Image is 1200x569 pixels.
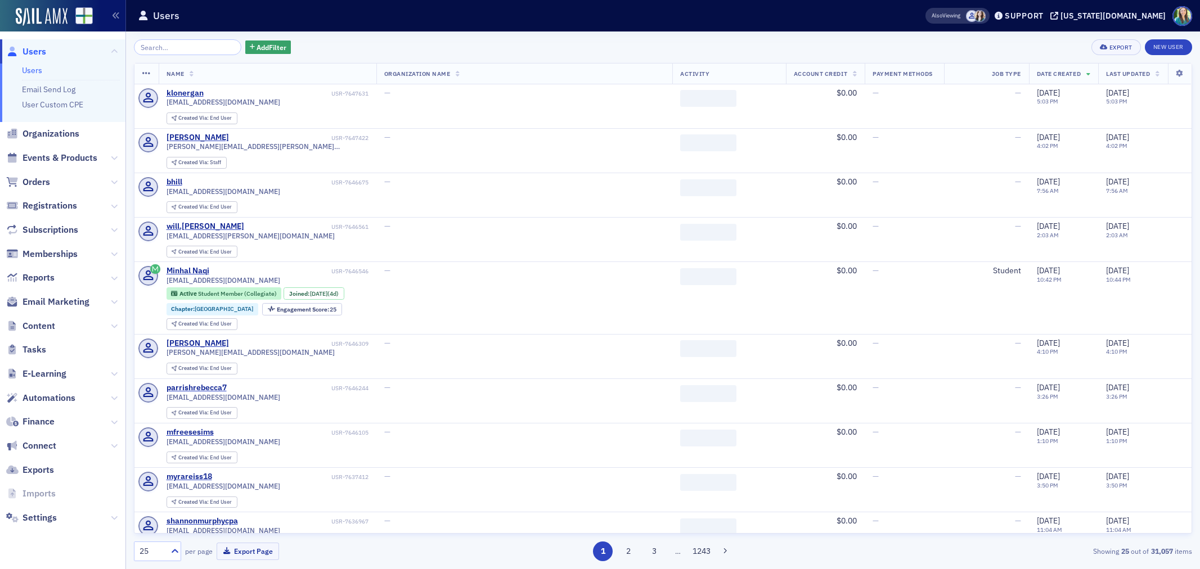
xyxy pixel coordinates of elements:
[593,541,613,561] button: 1
[167,287,282,300] div: Active: Active: Student Member (Collegiate)
[384,471,390,481] span: —
[167,383,227,393] a: parrishrebecca7
[185,546,213,556] label: per page
[6,272,55,284] a: Reports
[1149,546,1175,556] strong: 31,057
[23,344,46,356] span: Tasks
[1106,142,1127,150] time: 4:02 PM
[1106,347,1127,355] time: 4:10 PM
[23,392,75,404] span: Automations
[1037,187,1059,195] time: 7:56 AM
[1037,88,1060,98] span: [DATE]
[1037,427,1060,437] span: [DATE]
[6,344,46,356] a: Tasks
[384,221,390,231] span: —
[178,159,210,166] span: Created Via :
[178,320,210,327] span: Created Via :
[837,177,857,187] span: $0.00
[847,546,1192,556] div: Showing out of items
[23,512,57,524] span: Settings
[1015,132,1021,142] span: —
[1005,11,1044,21] div: Support
[680,70,709,78] span: Activity
[6,128,79,140] a: Organizations
[167,232,335,240] span: [EMAIL_ADDRESS][PERSON_NAME][DOMAIN_NAME]
[167,266,209,276] a: Minhal Naqi
[644,541,664,561] button: 3
[167,348,335,356] span: [PERSON_NAME][EMAIL_ADDRESS][DOMAIN_NAME]
[178,249,232,255] div: End User
[167,133,229,143] a: [PERSON_NAME]
[167,516,238,526] div: shannonmurphycpa
[837,382,857,392] span: $0.00
[6,46,46,58] a: Users
[167,472,212,482] div: myrareiss18
[1106,471,1129,481] span: [DATE]
[167,482,280,490] span: [EMAIL_ADDRESS][DOMAIN_NAME]
[1106,70,1150,78] span: Last Updated
[680,474,736,491] span: ‌
[873,338,879,348] span: —
[6,392,75,404] a: Automations
[794,70,847,78] span: Account Credit
[384,177,390,187] span: —
[837,338,857,348] span: $0.00
[837,516,857,526] span: $0.00
[384,70,451,78] span: Organization Name
[1106,526,1131,534] time: 11:04 AM
[134,39,241,55] input: Search…
[1037,221,1060,231] span: [DATE]
[167,177,182,187] a: bhill
[167,393,280,401] span: [EMAIL_ADDRESS][DOMAIN_NAME]
[873,427,879,437] span: —
[167,187,280,196] span: [EMAIL_ADDRESS][DOMAIN_NAME]
[1106,382,1129,392] span: [DATE]
[974,10,986,22] span: Sarah Lowery
[6,248,78,260] a: Memberships
[289,290,311,297] span: Joined :
[1037,526,1062,534] time: 11:04 AM
[167,98,280,106] span: [EMAIL_ADDRESS][DOMAIN_NAME]
[1050,12,1170,20] button: [US_STATE][DOMAIN_NAME]
[310,290,327,297] span: [DATE]
[23,296,89,308] span: Email Marketing
[873,516,879,526] span: —
[178,115,232,121] div: End User
[167,157,227,169] div: Created Via: Staff
[171,305,195,313] span: Chapter :
[1106,177,1129,187] span: [DATE]
[680,179,736,196] span: ‌
[1172,6,1192,26] span: Profile
[837,132,857,142] span: $0.00
[23,152,97,164] span: Events & Products
[178,204,232,210] div: End User
[228,385,368,392] div: USR-7646244
[1037,437,1058,445] time: 1:10 PM
[1037,265,1060,276] span: [DATE]
[1037,516,1060,526] span: [DATE]
[1037,481,1058,489] time: 3:50 PM
[670,546,686,556] span: …
[1015,471,1021,481] span: —
[75,7,93,25] img: SailAMX
[873,88,879,98] span: —
[1015,221,1021,231] span: —
[23,176,50,188] span: Orders
[211,268,368,275] div: USR-7646546
[837,427,857,437] span: $0.00
[6,416,55,428] a: Finance
[1106,516,1129,526] span: [DATE]
[167,70,185,78] span: Name
[837,221,857,231] span: $0.00
[1037,97,1058,105] time: 5:03 PM
[837,265,857,276] span: $0.00
[1015,88,1021,98] span: —
[171,290,276,297] a: Active Student Member (Collegiate)
[6,200,77,212] a: Registrations
[167,496,237,508] div: Created Via: End User
[1106,187,1128,195] time: 7:56 AM
[6,440,56,452] a: Connect
[167,407,237,419] div: Created Via: End User
[932,12,960,20] span: Viewing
